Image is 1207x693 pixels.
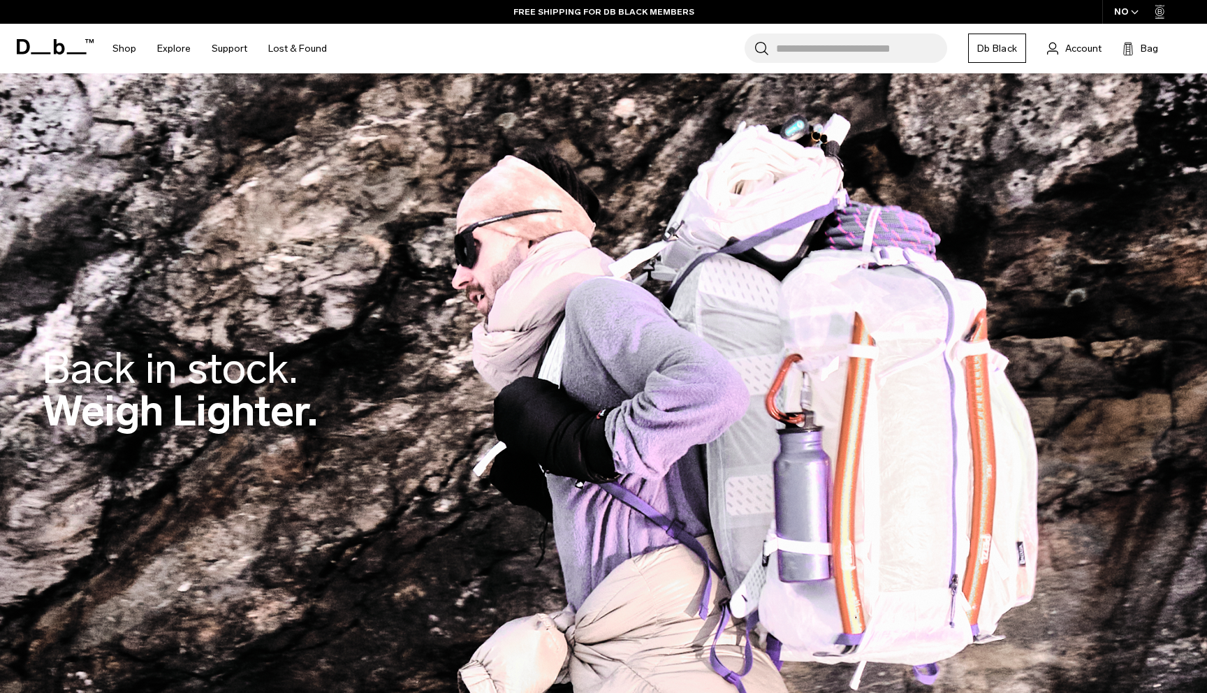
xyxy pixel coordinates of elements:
[268,24,327,73] a: Lost & Found
[42,347,318,432] h2: Weigh Lighter.
[42,343,298,394] span: Back in stock.
[968,34,1026,63] a: Db Black
[1047,40,1102,57] a: Account
[1065,41,1102,56] span: Account
[157,24,191,73] a: Explore
[112,24,136,73] a: Shop
[513,6,694,18] a: FREE SHIPPING FOR DB BLACK MEMBERS
[212,24,247,73] a: Support
[102,24,337,73] nav: Main Navigation
[1122,40,1158,57] button: Bag
[1141,41,1158,56] span: Bag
